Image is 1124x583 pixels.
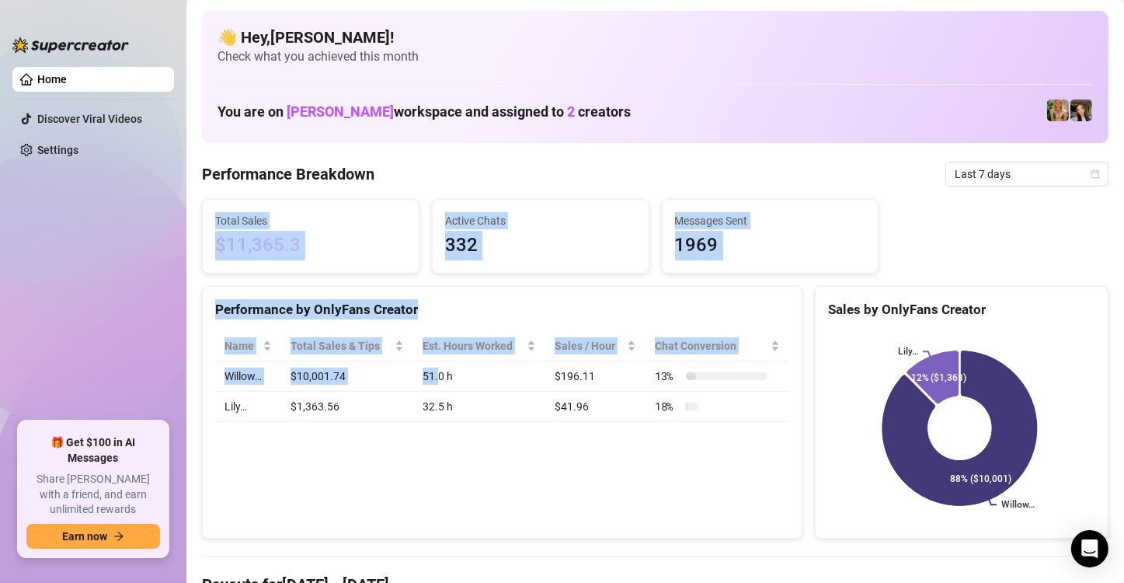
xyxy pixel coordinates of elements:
td: 32.5 h [413,392,545,422]
span: 18 % [655,398,680,415]
span: Share [PERSON_NAME] with a friend, and earn unlimited rewards [26,472,160,518]
img: Lily [1070,99,1092,121]
td: $10,001.74 [281,361,412,392]
span: 1969 [675,231,866,260]
h4: Performance Breakdown [202,163,374,185]
span: Total Sales [215,212,406,229]
span: Name [224,337,259,354]
div: Est. Hours Worked [423,337,524,354]
text: Lily… [898,347,918,358]
td: 51.0 h [413,361,545,392]
button: Earn nowarrow-right [26,524,160,549]
span: Check what you achieved this month [217,48,1093,65]
td: Willow… [215,361,281,392]
span: Total Sales & Tips [291,337,391,354]
td: $41.96 [545,392,646,422]
td: $1,363.56 [281,392,412,422]
span: Last 7 days [955,162,1099,186]
td: Lily… [215,392,281,422]
a: Discover Viral Videos [37,113,142,125]
span: Earn now [62,530,107,543]
div: Open Intercom Messenger [1071,530,1108,567]
a: Settings [37,144,78,156]
div: Sales by OnlyFans Creator [828,299,1095,320]
th: Total Sales & Tips [281,331,412,361]
h4: 👋 Hey, [PERSON_NAME] ! [217,26,1093,48]
span: [PERSON_NAME] [287,103,394,120]
span: Active Chats [445,212,636,229]
span: 🎁 Get $100 in AI Messages [26,435,160,466]
span: 2 [567,103,575,120]
span: Messages Sent [675,212,866,229]
a: Home [37,73,67,86]
span: Chat Conversion [655,337,767,354]
span: 332 [445,231,636,260]
th: Sales / Hour [545,331,646,361]
span: Sales / Hour [555,337,624,354]
img: logo-BBDzfeDw.svg [12,37,129,53]
span: arrow-right [113,531,124,542]
div: Performance by OnlyFans Creator [215,299,789,320]
span: 13 % [655,368,680,385]
th: Chat Conversion [646,331,789,361]
span: calendar [1091,169,1100,179]
th: Name [215,331,281,361]
h1: You are on workspace and assigned to creators [217,103,631,120]
text: Willow… [1001,500,1035,511]
td: $196.11 [545,361,646,392]
span: $11,365.3 [215,231,406,260]
img: Willow [1047,99,1069,121]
